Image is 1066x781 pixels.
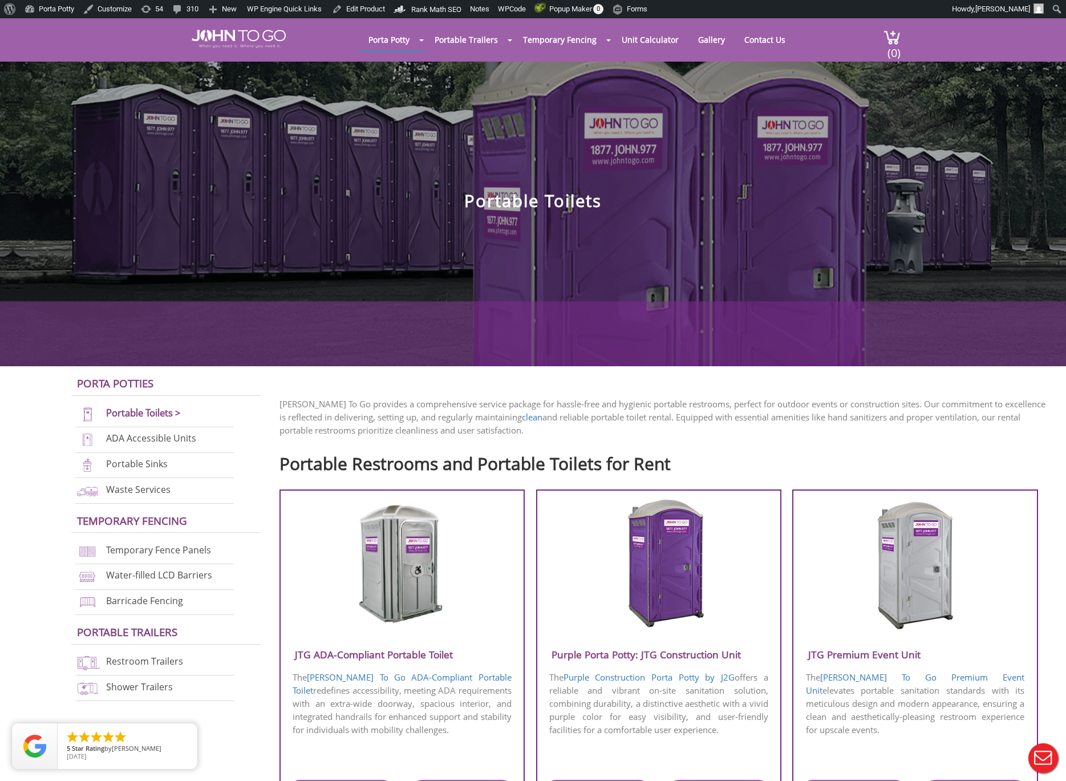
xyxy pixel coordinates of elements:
[75,407,100,422] img: portable-toilets-new.png
[411,5,461,14] span: Rank Math SEO
[75,544,100,559] img: chan-link-fencing-new.png
[279,448,1049,473] h2: Portable Restrooms and Portable Toilets for Rent
[793,645,1036,664] h3: JTG Premium Event Unit
[736,29,794,51] a: Contact Us
[67,744,70,752] span: 5
[690,29,733,51] a: Gallery
[23,735,46,758] img: Review Rating
[604,498,713,629] img: Purple-Porta-Potty-J2G-Construction-Unit.png
[426,29,506,51] a: Portable Trailers
[793,670,1036,738] p: The elevates portable sanitation standards with its meticulous design and modern appearance, ensu...
[887,36,901,60] span: (0)
[106,458,168,470] a: Portable Sinks
[281,670,524,738] p: The redefines accessibility, meeting ADA requirements with an extra-wide doorway, spacious interi...
[281,645,524,664] h3: JTG ADA-Compliant Portable Toilet
[360,29,418,51] a: Porta Potty
[106,406,181,419] a: Portable Toilets >
[102,730,115,744] li: 
[72,744,104,752] span: Star Rating
[522,411,542,423] a: clean
[806,671,1025,696] a: [PERSON_NAME] To Go Premium Event Unit
[75,458,100,473] img: portable-sinks-new.png
[106,594,183,607] a: Barricade Fencing
[75,569,100,584] img: water-filled%20barriers-new.png
[975,5,1030,13] span: [PERSON_NAME]
[114,730,127,744] li: 
[106,483,171,496] a: Waste Services
[106,569,212,582] a: Water-filled LCD Barriers
[77,376,153,390] a: Porta Potties
[106,544,211,556] a: Temporary Fence Panels
[75,655,100,670] img: restroom-trailers-new.png
[613,29,687,51] a: Unit Calculator
[75,432,100,447] img: ADA-units-new.png
[106,681,173,693] a: Shower Trailers
[537,670,780,738] p: The offers a reliable and vibrant on-site sanitation solution, combining durability, a distinctiv...
[77,625,177,639] a: Portable trailers
[112,744,161,752] span: [PERSON_NAME]
[66,730,79,744] li: 
[883,30,901,45] img: cart a
[75,681,100,696] img: shower-trailers-new.png
[293,671,512,696] a: [PERSON_NAME] To Go ADA-Compliant Portable Toilet
[861,498,970,629] img: JTG-Premium-Event-Unit.png
[279,398,1049,437] p: [PERSON_NAME] To Go provides a comprehensive service package for hassle-free and hygienic portabl...
[106,432,196,445] a: ADA Accessible Units
[75,594,100,610] img: barricade-fencing-icon-new.png
[514,29,605,51] a: Temporary Fencing
[77,513,187,528] a: Temporary Fencing
[537,645,780,664] h3: Purple Porta Potty: JTG Construction Unit
[106,655,183,667] a: Restroom Trailers
[1020,735,1066,781] button: Live Chat
[67,745,188,753] span: by
[593,4,603,14] span: 0
[347,498,456,629] img: JTG-ADA-Compliant-Portable-Toilet.png
[78,730,91,744] li: 
[564,671,735,683] a: Purple Construction Porta Potty by J2G
[90,730,103,744] li: 
[67,752,87,760] span: [DATE]
[192,30,286,48] img: JOHN to go
[75,483,100,499] img: waste-services-new.png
